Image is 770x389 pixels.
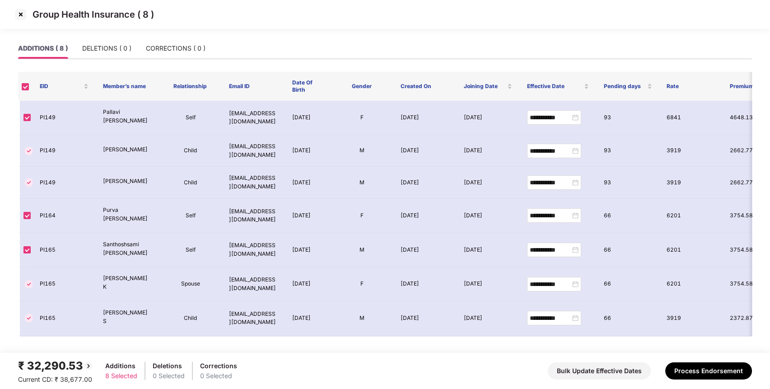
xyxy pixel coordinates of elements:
td: 66 [597,199,660,233]
img: svg+xml;base64,PHN2ZyBpZD0iQmFjay0yMHgyMCIgeG1sbnM9Imh0dHA6Ly93d3cudzMub3JnLzIwMDAvc3ZnIiB3aWR0aD... [83,361,94,371]
img: svg+xml;base64,PHN2ZyBpZD0iVGljay0zMngzMiIgeG1sbnM9Imh0dHA6Ly93d3cudzMub3JnLzIwMDAvc3ZnIiB3aWR0aD... [23,279,34,290]
td: [EMAIL_ADDRESS][DOMAIN_NAME] [222,233,285,267]
td: M [330,301,393,336]
div: 8 Selected [105,371,137,381]
td: 6201 [659,267,723,301]
div: 0 Selected [200,371,237,381]
th: EID [33,72,96,101]
td: Self [159,336,222,370]
td: [EMAIL_ADDRESS][DOMAIN_NAME] [222,301,285,336]
img: svg+xml;base64,PHN2ZyBpZD0iVGljay0zMngzMiIgeG1sbnM9Imh0dHA6Ly93d3cudzMub3JnLzIwMDAvc3ZnIiB3aWR0aD... [23,145,34,156]
td: [DATE] [285,301,330,336]
td: [DATE] [285,101,330,135]
td: [EMAIL_ADDRESS][DOMAIN_NAME] [222,135,285,167]
td: [EMAIL_ADDRESS][DOMAIN_NAME] [222,199,285,233]
div: 0 Selected [153,371,185,381]
p: Pallavi [PERSON_NAME] [103,108,152,125]
td: [DATE] [393,167,457,199]
td: PI149 [33,135,96,167]
td: [DATE] [457,101,520,135]
td: [EMAIL_ADDRESS][DOMAIN_NAME] [222,336,285,370]
td: [DATE] [393,199,457,233]
td: F [330,199,393,233]
span: Current CD: ₹ 38,677.00 [18,375,92,383]
td: 66 [597,301,660,336]
div: Additions [105,361,137,371]
td: Child [159,301,222,336]
td: 3919 [659,301,723,336]
p: Group Health Insurance ( 8 ) [33,9,154,20]
th: Relationship [159,72,222,101]
td: [DATE] [393,135,457,167]
div: ADDITIONS ( 8 ) [18,43,68,53]
td: [DATE] [285,267,330,301]
img: svg+xml;base64,PHN2ZyBpZD0iVGljay0zMngzMiIgeG1sbnM9Imh0dHA6Ly93d3cudzMub3JnLzIwMDAvc3ZnIiB3aWR0aD... [23,177,34,188]
td: PI165 [33,233,96,267]
td: [DATE] [457,167,520,199]
td: Self [159,199,222,233]
td: [DATE] [285,336,330,370]
td: Self [159,233,222,267]
td: PI149 [33,167,96,199]
td: PI165 [33,267,96,301]
th: Pending days [596,72,659,101]
td: M [330,167,393,199]
td: Child [159,167,222,199]
td: M [330,233,393,267]
td: [DATE] [457,267,520,301]
td: F [330,267,393,301]
td: [DATE] [457,135,520,167]
td: PI165 [33,301,96,336]
td: [DATE] [285,167,330,199]
th: Rate [659,72,723,101]
td: 93 [597,101,660,135]
td: [DATE] [393,267,457,301]
td: 6201 [659,233,723,267]
div: CORRECTIONS ( 0 ) [146,43,205,53]
td: Self [159,101,222,135]
td: [DATE] [393,336,457,370]
th: Member’s name [96,72,159,101]
td: [DATE] [285,233,330,267]
td: PI166 [33,336,96,370]
th: Gender [330,72,393,101]
td: [EMAIL_ADDRESS][DOMAIN_NAME] [222,267,285,301]
td: [DATE] [285,199,330,233]
td: [EMAIL_ADDRESS][DOMAIN_NAME] [222,101,285,135]
td: 66 [597,336,660,370]
td: 6201 [659,336,723,370]
td: [EMAIL_ADDRESS][DOMAIN_NAME] [222,167,285,199]
td: [DATE] [285,135,330,167]
th: Date Of Birth [285,72,330,101]
img: svg+xml;base64,PHN2ZyBpZD0iVGljay0zMngzMiIgeG1sbnM9Imh0dHA6Ly93d3cudzMub3JnLzIwMDAvc3ZnIiB3aWR0aD... [23,313,34,323]
td: [DATE] [393,301,457,336]
p: Purva [PERSON_NAME] [103,206,152,223]
th: Joining Date [457,72,520,101]
td: 93 [597,167,660,199]
span: Effective Date [527,83,582,90]
td: [DATE] [457,199,520,233]
span: Pending days [603,83,645,90]
td: F [330,101,393,135]
td: 66 [597,267,660,301]
p: [PERSON_NAME] [103,177,152,186]
td: [DATE] [457,336,520,370]
td: M [330,336,393,370]
td: [DATE] [393,233,457,267]
th: Effective Date [519,72,596,101]
td: PI164 [33,199,96,233]
td: Child [159,135,222,167]
td: M [330,135,393,167]
div: ₹ 32,290.53 [18,357,94,375]
div: Deletions [153,361,185,371]
td: [DATE] [457,301,520,336]
th: Created On [393,72,457,101]
button: Process Endorsement [665,362,752,380]
span: EID [40,83,82,90]
img: svg+xml;base64,PHN2ZyBpZD0iQ3Jvc3MtMzJ4MzIiIHhtbG5zPSJodHRwOi8vd3d3LnczLm9yZy8yMDAwL3N2ZyIgd2lkdG... [14,7,28,22]
td: [DATE] [457,233,520,267]
td: PI149 [33,101,96,135]
p: [PERSON_NAME] [103,145,152,154]
div: Corrections [200,361,237,371]
td: 6201 [659,199,723,233]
